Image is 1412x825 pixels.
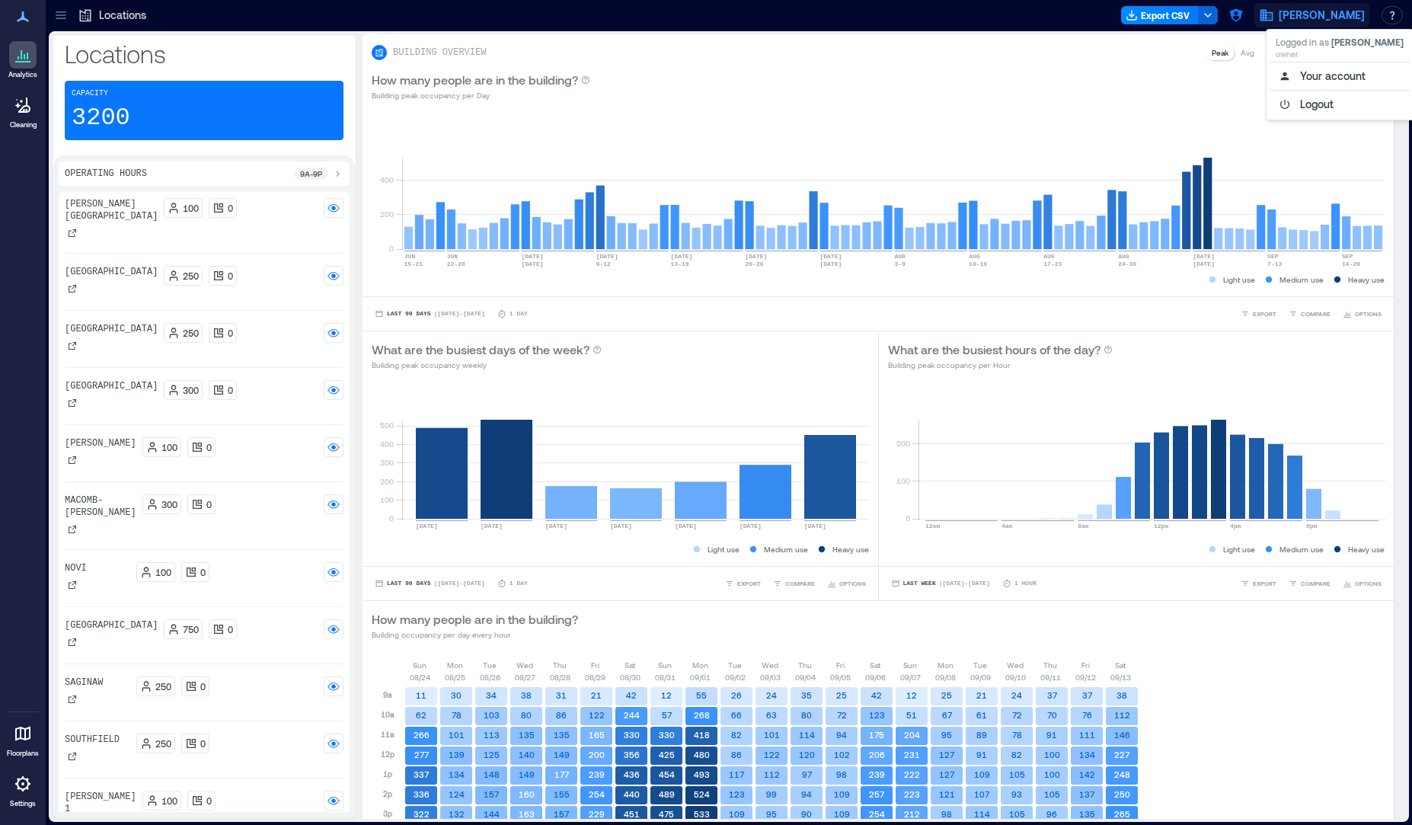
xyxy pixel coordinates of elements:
text: [DATE] [671,253,693,260]
text: 10-16 [969,261,987,267]
text: [DATE] [746,253,768,260]
p: 08/25 [445,671,465,683]
p: Building occupancy per day every hour [372,628,578,641]
tspan: 400 [380,175,394,184]
p: [GEOGRAPHIC_DATA] [65,266,158,278]
p: Thu [1043,659,1057,671]
p: Building peak occupancy weekly [372,359,602,371]
text: [DATE] [1193,253,1215,260]
text: 177 [554,769,570,779]
tspan: 200 [380,209,394,219]
p: 3200 [72,103,130,133]
text: 21 [591,690,602,700]
p: 0 [200,566,206,578]
tspan: 0 [389,513,394,523]
tspan: 400 [380,440,394,449]
p: Light use [708,543,740,555]
text: 37 [1082,690,1093,700]
p: 1p [383,768,392,780]
p: Mon [692,659,708,671]
p: Wed [762,659,778,671]
p: 12p [381,748,395,760]
p: Sat [870,659,880,671]
p: Southfield [65,734,120,746]
p: Sun [413,659,426,671]
a: Cleaning [4,87,42,134]
text: 12 [661,690,672,700]
p: Saginaw [65,676,103,689]
text: 204 [904,730,920,740]
text: 34 [486,690,497,700]
text: 356 [624,750,640,759]
p: 300 [183,384,199,396]
p: [GEOGRAPHIC_DATA] [65,380,158,392]
text: 98 [836,769,847,779]
text: 111 [1079,730,1095,740]
text: 4am [1001,523,1013,529]
p: Tue [483,659,497,671]
p: What are the busiest days of the week? [372,341,589,359]
p: Medium use [1279,273,1324,286]
p: 300 [161,498,177,510]
p: Sat [1115,659,1126,671]
p: 0 [228,384,233,396]
text: AUG [894,253,906,260]
p: Fri [591,659,599,671]
text: 20-26 [746,261,764,267]
text: 91 [1046,730,1057,740]
text: 146 [1114,730,1130,740]
text: SEP [1342,253,1353,260]
p: 100 [161,441,177,453]
text: 139 [449,750,465,759]
text: 268 [694,710,710,720]
span: EXPORT [1253,309,1276,318]
text: 24 [1011,690,1022,700]
text: 100 [1044,750,1060,759]
p: Cleaning [10,120,37,130]
text: 454 [659,769,675,779]
text: 12 [906,690,917,700]
p: 08/24 [410,671,430,683]
text: 62 [416,710,426,720]
text: 94 [836,730,847,740]
text: 91 [976,750,987,759]
text: 6-12 [596,261,611,267]
tspan: 0 [389,244,394,253]
text: 42 [871,690,882,700]
text: 436 [624,769,640,779]
p: 09/10 [1005,671,1026,683]
button: EXPORT [1238,306,1279,321]
text: 25 [836,690,847,700]
p: Medium use [764,543,808,555]
p: Fri [1081,659,1090,671]
text: 175 [869,730,884,740]
a: Settings [5,766,41,813]
text: 38 [1117,690,1127,700]
p: Medium use [1279,543,1324,555]
span: COMPARE [785,579,815,588]
p: Novi [65,562,87,574]
text: 149 [554,750,570,759]
p: 1 Hour [1014,579,1037,588]
p: 08/31 [655,671,676,683]
text: 117 [729,769,745,779]
p: 0 [228,623,233,635]
text: 86 [556,710,567,720]
p: Sun [658,659,672,671]
button: COMPARE [770,576,818,591]
button: COMPARE [1286,306,1334,321]
p: 0 [228,270,233,282]
tspan: 200 [380,477,394,486]
text: 17-23 [1043,261,1062,267]
text: 57 [662,710,672,720]
p: 09/12 [1075,671,1096,683]
text: 3-9 [894,261,906,267]
p: 9a [383,689,392,701]
p: Thu [553,659,567,671]
p: Locations [65,38,343,69]
text: 418 [694,730,710,740]
p: Building peak occupancy per Hour [888,359,1113,371]
p: BUILDING OVERVIEW [393,46,486,59]
p: Tue [728,659,742,671]
text: [DATE] [522,253,544,260]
